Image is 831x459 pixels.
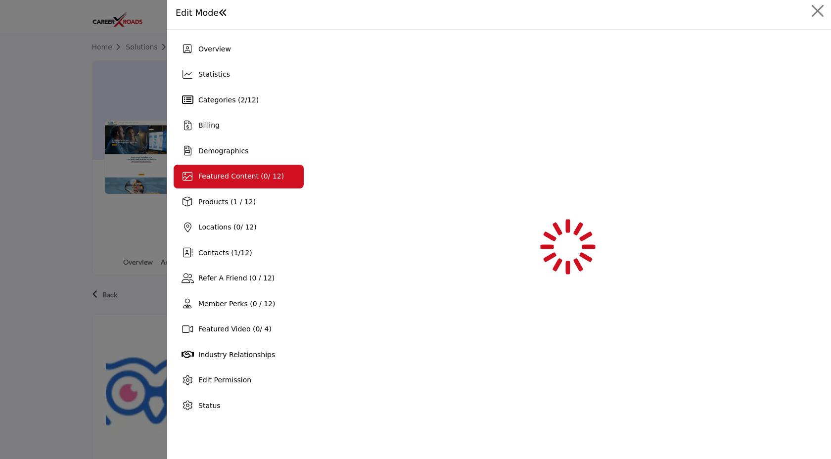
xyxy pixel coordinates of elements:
span: Statistics [198,70,230,78]
span: Member Perks (0 / 12) [198,300,275,308]
span: Demographics [198,147,248,155]
span: Refer A Friend (0 / 12) [198,274,275,282]
span: Featured Video ( / 4) [198,325,272,333]
span: 0 [264,172,268,180]
span: Locations ( / 12) [198,223,257,231]
span: 12 [240,249,249,257]
span: 12 [247,96,256,104]
span: Edit Permission [198,376,251,384]
span: 0 [236,223,240,231]
span: Status [198,402,221,410]
span: 1 [234,249,238,257]
button: Close [808,1,827,20]
span: Featured Content ( / 12) [198,172,284,180]
span: Billing [198,121,220,129]
span: Products (1 / 12) [198,198,256,206]
span: Contacts ( / ) [198,249,252,257]
h1: Edit Mode [176,8,228,18]
span: 0 [255,325,260,333]
span: Categories ( / ) [198,96,259,104]
span: Industry Relationships [198,351,275,359]
span: Overview [198,45,231,53]
span: 2 [240,96,245,104]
